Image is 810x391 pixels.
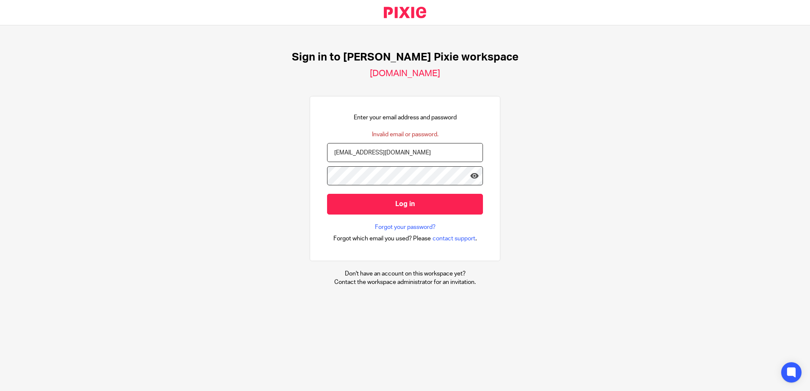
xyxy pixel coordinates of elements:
input: name@example.com [327,143,483,162]
p: Enter your email address and password [354,113,457,122]
p: Contact the workspace administrator for an invitation. [334,278,476,286]
p: Don't have an account on this workspace yet? [334,270,476,278]
div: . [333,234,477,243]
span: Forgot which email you used? Please [333,234,431,243]
span: contact support [433,234,475,243]
div: Invalid email or password. [372,130,438,139]
input: Log in [327,194,483,215]
h2: [DOMAIN_NAME] [370,68,440,79]
a: Forgot your password? [375,223,436,231]
h1: Sign in to [PERSON_NAME] Pixie workspace [292,51,519,64]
